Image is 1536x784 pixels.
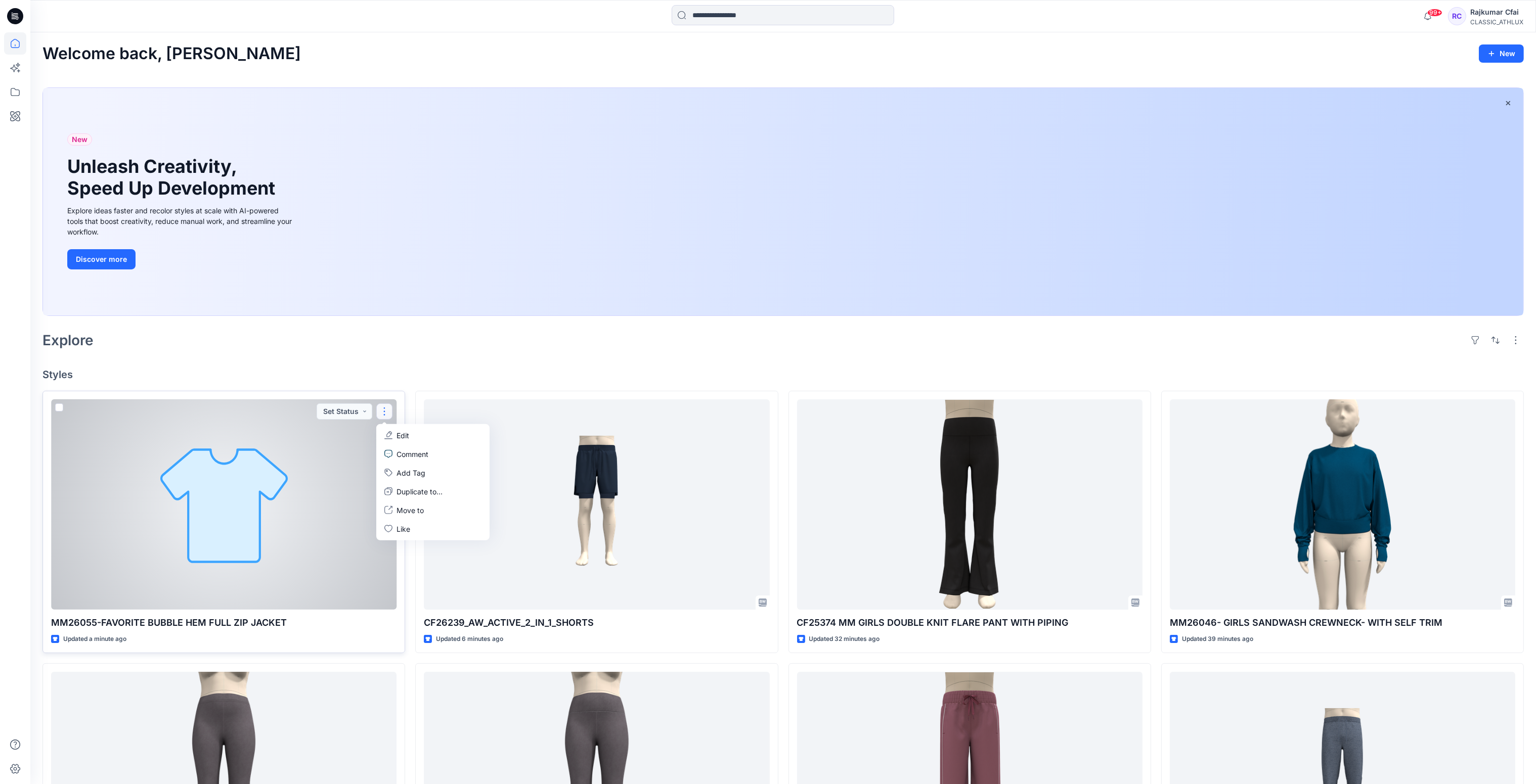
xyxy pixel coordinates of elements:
[1170,399,1515,610] a: MM26046- GIRLS SANDWASH CREWNECK- WITH SELF TRIM
[42,332,94,348] h2: Explore
[797,616,1143,630] p: CF25374 MM GIRLS DOUBLE KNIT FLARE PANT WITH PIPING
[397,430,409,440] p: Edit
[797,399,1143,610] a: CF25374 MM GIRLS DOUBLE KNIT FLARE PANT WITH PIPING
[378,426,488,444] a: Edit
[436,634,503,644] p: Updated 6 minutes ago
[67,156,280,199] h1: Unleash Creativity, Speed Up Development
[1470,6,1523,18] div: Rajkumar Cfai
[42,44,301,63] h2: Welcome back, [PERSON_NAME]
[67,249,136,269] button: Discover more
[397,486,443,496] p: Duplicate to...
[1470,18,1523,26] div: CLASSIC_ATHLUX
[1170,616,1515,630] p: MM26046- GIRLS SANDWASH CREWNECK- WITH SELF TRIM
[72,133,87,146] span: New
[397,448,428,459] p: Comment
[1448,7,1466,25] div: RC
[67,205,295,237] div: Explore ideas faster and recolor styles at scale with AI-powered tools that boost creativity, red...
[51,399,397,610] a: MM26055-FAVORITE BUBBLE HEM FULL ZIP JACKET
[1479,44,1524,63] button: New
[397,504,424,515] p: Move to
[424,399,769,610] a: CF26239_AW_ACTIVE_2_IN_1_SHORTS
[51,616,397,630] p: MM26055-FAVORITE BUBBLE HEM FULL ZIP JACKET
[67,249,295,269] a: Discover more
[397,523,410,534] p: Like
[378,463,488,482] button: Add Tag
[424,616,769,630] p: CF26239_AW_ACTIVE_2_IN_1_SHORTS
[42,368,1524,381] h4: Styles
[1427,9,1442,17] span: 99+
[809,634,880,644] p: Updated 32 minutes ago
[1182,634,1253,644] p: Updated 39 minutes ago
[63,634,126,644] p: Updated a minute ago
